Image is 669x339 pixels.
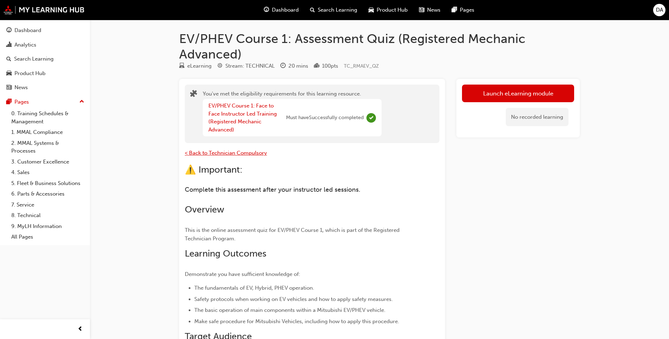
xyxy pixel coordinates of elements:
[3,38,87,51] a: Analytics
[288,62,308,70] div: 20 mins
[6,56,11,62] span: search-icon
[217,62,275,70] div: Stream
[6,70,12,77] span: car-icon
[3,81,87,94] a: News
[14,41,36,49] div: Analytics
[6,99,12,105] span: pages-icon
[8,199,87,210] a: 7. Service
[185,204,224,215] span: Overview
[656,6,663,14] span: DA
[446,3,480,17] a: pages-iconPages
[363,3,413,17] a: car-iconProduct Hub
[79,97,84,106] span: up-icon
[3,24,87,37] a: Dashboard
[419,6,424,14] span: news-icon
[366,113,376,123] span: Complete
[8,167,87,178] a: 4. Sales
[179,62,212,70] div: Type
[6,27,12,34] span: guage-icon
[344,63,379,69] span: Learning resource code
[258,3,304,17] a: guage-iconDashboard
[14,69,45,78] div: Product Hub
[314,63,319,69] span: podium-icon
[8,127,87,138] a: 1. MMAL Compliance
[318,6,357,14] span: Search Learning
[427,6,440,14] span: News
[179,31,580,62] h1: EV/PHEV Course 1: Assessment Quiz (Registered Mechanic Advanced)
[3,23,87,95] button: DashboardAnalyticsSearch LearningProduct HubNews
[3,53,87,66] a: Search Learning
[185,271,300,277] span: Demonstrate you have sufficient knowledge of:
[460,6,474,14] span: Pages
[185,248,266,259] span: Learning Outcomes
[185,164,242,175] span: ⚠️ Important:
[8,210,87,221] a: 8. Technical
[452,6,457,14] span: pages-icon
[3,95,87,109] button: Pages
[8,178,87,189] a: 5. Fleet & Business Solutions
[14,98,29,106] div: Pages
[506,108,568,127] div: No recorded learning
[314,62,338,70] div: Points
[413,3,446,17] a: news-iconNews
[203,90,382,138] div: You've met the eligibility requirements for this learning resource.
[8,232,87,242] a: All Pages
[8,108,87,127] a: 0. Training Schedules & Management
[322,62,338,70] div: 100 pts
[190,91,197,99] span: puzzle-icon
[8,221,87,232] a: 9. MyLH Information
[194,296,393,302] span: Safety protocols when working on EV vehicles and how to apply safety measures.
[194,307,385,313] span: The basic operation of main components within a Mitsubishi EV/PHEV vehicle.
[187,62,212,70] div: eLearning
[8,138,87,156] a: 2. MMAL Systems & Processes
[462,85,574,102] a: Launch eLearning module
[4,5,85,14] img: mmal
[14,55,54,63] div: Search Learning
[304,3,363,17] a: search-iconSearch Learning
[78,325,83,334] span: prev-icon
[369,6,374,14] span: car-icon
[217,63,223,69] span: target-icon
[377,6,408,14] span: Product Hub
[194,285,314,291] span: The fundamentals of EV, Hybrid, PHEV operation.
[225,62,275,70] div: Stream: TECHNICAL
[185,150,267,156] a: < Back to Technician Compulsory
[8,156,87,167] a: 3. Customer Excellence
[653,4,665,16] button: DA
[8,189,87,199] a: 6. Parts & Accessories
[185,186,360,193] span: Complete this assessment after your instructor led sessions.
[185,227,401,242] span: This is the online assessment quiz for EV/PHEV Course 1, which is part of the Registered Technici...
[6,42,12,48] span: chart-icon
[286,114,364,122] span: Must have Successfully completed
[310,6,315,14] span: search-icon
[272,6,299,14] span: Dashboard
[280,62,308,70] div: Duration
[6,85,12,91] span: news-icon
[3,67,87,80] a: Product Hub
[179,63,184,69] span: learningResourceType_ELEARNING-icon
[14,26,41,35] div: Dashboard
[208,103,277,133] a: EV/PHEV Course 1: Face to Face Instructor Led Training (Registered Mechanic Advanced)
[194,318,399,325] span: Make safe procedure for Mitsubishi Vehicles, including how to apply this procedure.
[264,6,269,14] span: guage-icon
[280,63,286,69] span: clock-icon
[14,84,28,92] div: News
